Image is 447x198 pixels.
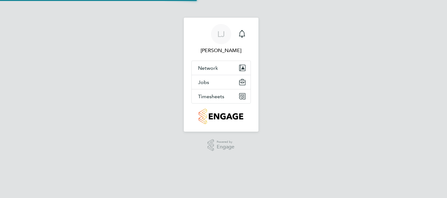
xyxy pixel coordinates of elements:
[217,30,225,38] span: LJ
[192,61,251,75] button: Network
[191,47,251,54] span: Lewis Jenner
[184,18,258,132] nav: Main navigation
[198,93,224,99] span: Timesheets
[199,109,243,124] img: countryside-properties-logo-retina.png
[208,139,234,151] a: Powered byEngage
[192,75,251,89] button: Jobs
[198,65,218,71] span: Network
[198,79,209,85] span: Jobs
[217,144,234,150] span: Engage
[191,109,251,124] a: Go to home page
[192,89,251,103] button: Timesheets
[191,24,251,54] a: LJ[PERSON_NAME]
[217,139,234,145] span: Powered by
